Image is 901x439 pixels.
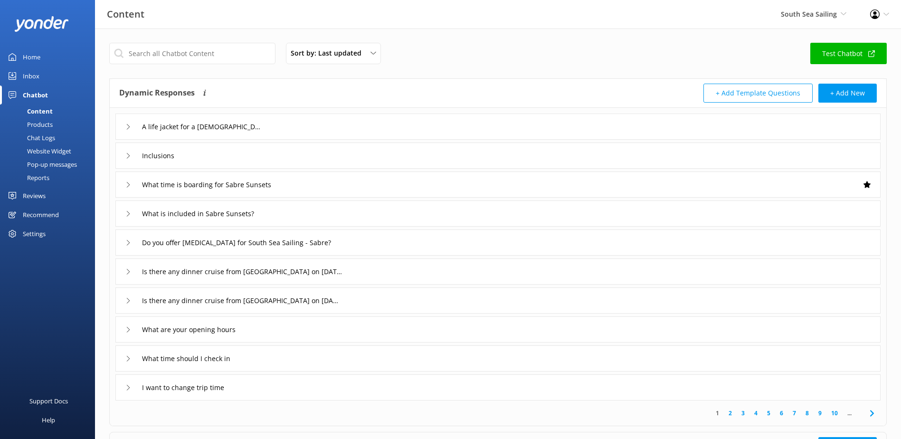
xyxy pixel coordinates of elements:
div: Reports [6,171,49,184]
div: Inbox [23,67,39,86]
button: + Add Template Questions [703,84,813,103]
a: 7 [788,409,801,418]
a: 5 [762,409,775,418]
a: 8 [801,409,814,418]
h4: Dynamic Responses [119,84,195,103]
div: Help [42,410,55,429]
div: Website Widget [6,144,71,158]
a: 2 [724,409,737,418]
span: South Sea Sailing [781,10,837,19]
div: Support Docs [29,391,68,410]
a: Chat Logs [6,131,95,144]
div: Recommend [23,205,59,224]
div: Settings [23,224,46,243]
a: Content [6,105,95,118]
a: Website Widget [6,144,95,158]
div: Chatbot [23,86,48,105]
a: 9 [814,409,826,418]
a: Products [6,118,95,131]
input: Search all Chatbot Content [109,43,275,64]
div: Content [6,105,53,118]
a: Pop-up messages [6,158,95,171]
div: Home [23,48,40,67]
button: + Add New [818,84,877,103]
a: 6 [775,409,788,418]
img: yonder-white-logo.png [14,16,69,32]
a: Reports [6,171,95,184]
div: Chat Logs [6,131,55,144]
span: Sort by: Last updated [291,48,367,58]
div: Products [6,118,53,131]
a: Test Chatbot [810,43,887,64]
h3: Content [107,7,144,22]
a: 1 [711,409,724,418]
a: 10 [826,409,843,418]
a: 3 [737,409,749,418]
div: Pop-up messages [6,158,77,171]
span: ... [843,409,856,418]
div: Reviews [23,186,46,205]
a: 4 [749,409,762,418]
